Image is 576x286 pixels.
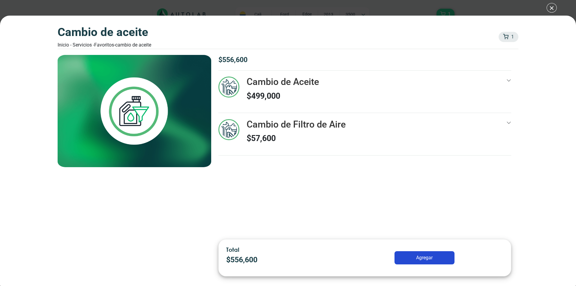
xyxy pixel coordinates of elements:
h3: Cambio de Aceite [247,77,319,88]
font: Cambio de Aceite [115,42,151,48]
h3: Cambio de Filtro de Aire [247,119,346,130]
h3: Cambio de Aceite [58,25,151,39]
p: $ 556,600 [218,55,511,65]
img: mantenimiento_general-v3.svg [218,119,239,140]
p: $ 499,000 [247,90,319,102]
p: $ 57,600 [247,132,346,144]
p: $ 556,600 [226,254,337,265]
img: mantenimiento_general-v3.svg [218,77,239,98]
div: Inicio - Servicios - Favoritos - [58,41,151,49]
button: Agregar [394,251,454,264]
span: Total [226,246,239,253]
